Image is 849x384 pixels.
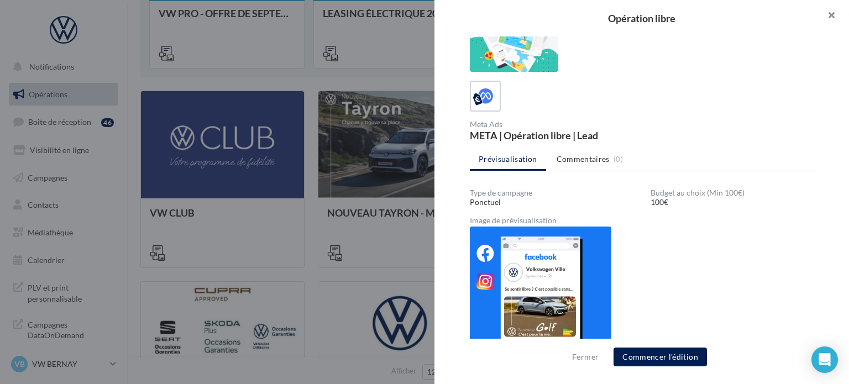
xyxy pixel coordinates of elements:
button: Fermer [568,350,603,364]
div: Budget au choix (Min 100€) [651,189,822,197]
div: Ponctuel [470,197,642,208]
span: (0) [614,155,623,164]
button: Commencer l'édition [614,348,707,366]
div: Image de prévisualisation [470,217,822,224]
div: Type de campagne [470,189,642,197]
img: 4aa60d2d72a41187585649801794e35e.png [470,227,611,350]
div: Opération libre [452,13,831,23]
span: Commentaires [557,154,610,165]
div: Open Intercom Messenger [811,346,838,373]
div: META | Opération libre | Lead [470,130,642,140]
div: Meta Ads [470,120,642,128]
div: 100€ [651,197,822,208]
